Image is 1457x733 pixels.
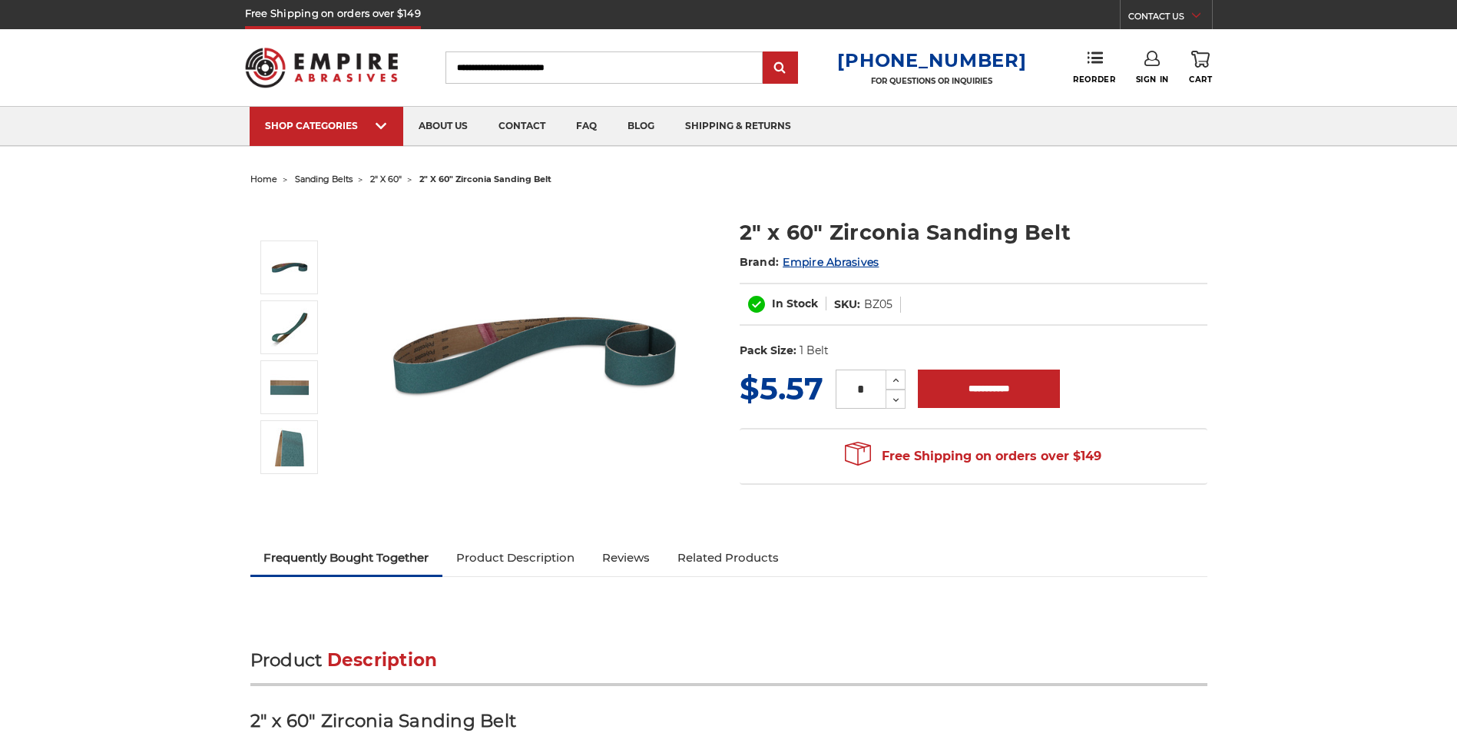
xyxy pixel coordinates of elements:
[740,370,823,407] span: $5.57
[845,441,1101,472] span: Free Shipping on orders over $149
[765,53,796,84] input: Submit
[419,174,551,184] span: 2" x 60" zirconia sanding belt
[265,120,388,131] div: SHOP CATEGORIES
[270,248,309,287] img: 2" x 60" Zirconia Pipe Sanding Belt
[270,308,309,347] img: 2" x 60" Zirconia Sanding Belt
[1189,51,1212,85] a: Cart
[245,38,399,98] img: Empire Abrasives
[370,174,402,184] a: 2" x 60"
[612,107,670,146] a: blog
[1073,75,1115,85] span: Reorder
[327,649,438,671] span: Description
[250,541,443,575] a: Frequently Bought Together
[442,541,588,575] a: Product Description
[1073,51,1115,84] a: Reorder
[250,649,323,671] span: Product
[783,255,879,269] a: Empire Abrasives
[483,107,561,146] a: contact
[1189,75,1212,85] span: Cart
[800,343,829,359] dd: 1 Belt
[588,541,664,575] a: Reviews
[837,49,1026,71] a: [PHONE_NUMBER]
[270,428,309,466] img: 2" x 60" - Zirconia Sanding Belt
[664,541,793,575] a: Related Products
[670,107,806,146] a: shipping & returns
[382,201,689,509] img: 2" x 60" Zirconia Pipe Sanding Belt
[403,107,483,146] a: about us
[837,76,1026,86] p: FOR QUESTIONS OR INQUIRIES
[1128,8,1212,29] a: CONTACT US
[270,368,309,406] img: 2" x 60" Zirc Sanding Belt
[740,343,796,359] dt: Pack Size:
[561,107,612,146] a: faq
[772,297,818,310] span: In Stock
[740,217,1207,247] h1: 2" x 60" Zirconia Sanding Belt
[864,297,892,313] dd: BZ05
[740,255,780,269] span: Brand:
[250,174,277,184] a: home
[1136,75,1169,85] span: Sign In
[295,174,353,184] a: sanding belts
[834,297,860,313] dt: SKU:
